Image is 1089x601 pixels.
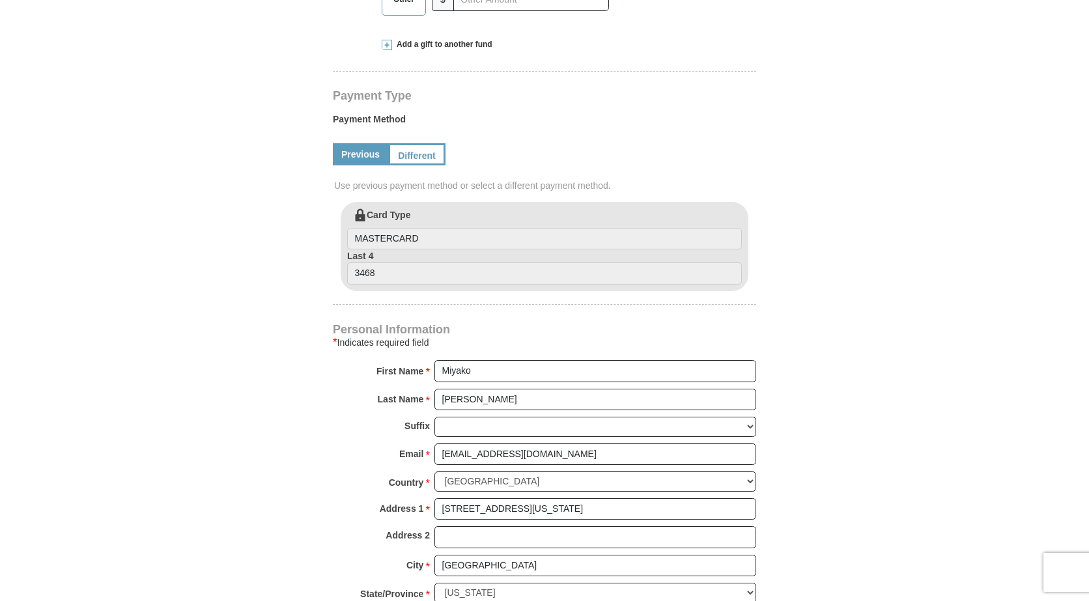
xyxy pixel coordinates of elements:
[333,324,756,335] h4: Personal Information
[404,417,430,435] strong: Suffix
[347,262,742,285] input: Last 4
[399,445,423,463] strong: Email
[347,208,742,250] label: Card Type
[333,113,756,132] label: Payment Method
[347,228,742,250] input: Card Type
[376,362,423,380] strong: First Name
[347,249,742,285] label: Last 4
[333,143,388,165] a: Previous
[406,556,423,574] strong: City
[386,526,430,544] strong: Address 2
[380,499,424,518] strong: Address 1
[333,335,756,350] div: Indicates required field
[388,143,445,165] a: Different
[392,39,492,50] span: Add a gift to another fund
[334,179,757,192] span: Use previous payment method or select a different payment method.
[378,390,424,408] strong: Last Name
[333,91,756,101] h4: Payment Type
[389,473,424,492] strong: Country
